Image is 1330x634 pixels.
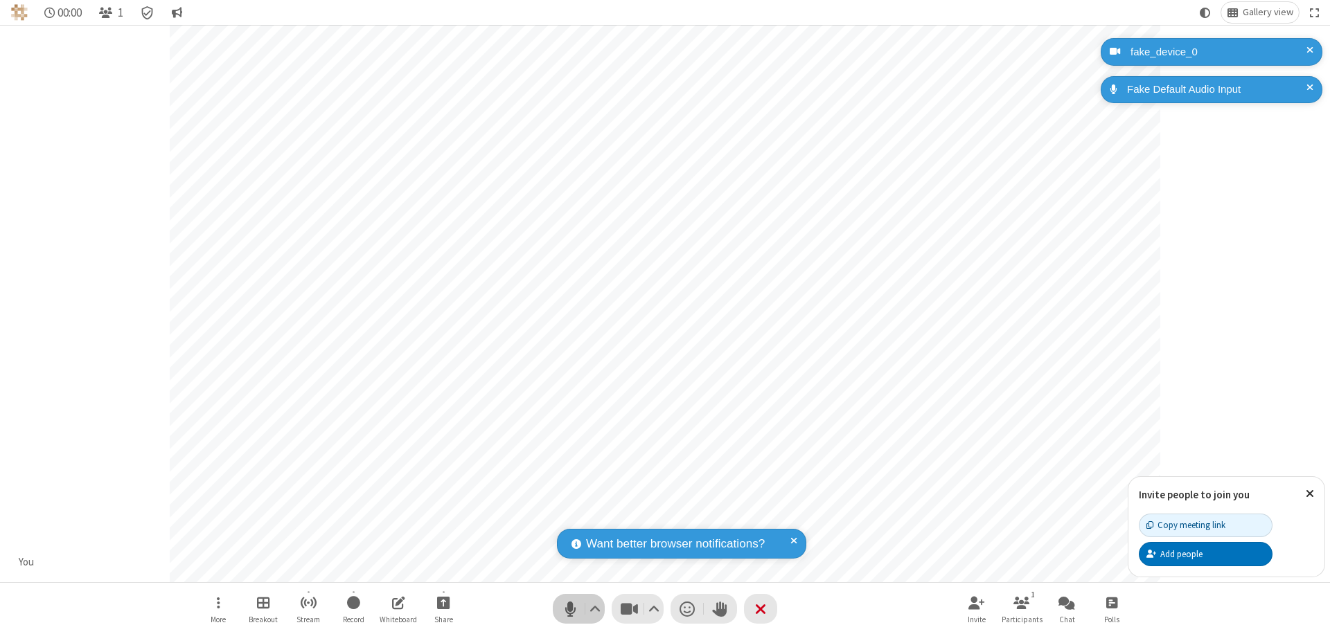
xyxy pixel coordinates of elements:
[1001,589,1043,628] button: Open participant list
[1122,82,1312,98] div: Fake Default Audio Input
[968,615,986,624] span: Invite
[93,2,129,23] button: Open participant list
[11,4,28,21] img: QA Selenium DO NOT DELETE OR CHANGE
[956,589,997,628] button: Invite participants (⌘+Shift+I)
[586,535,765,553] span: Want better browser notifications?
[296,615,320,624] span: Stream
[1139,514,1273,537] button: Copy meeting link
[423,589,464,628] button: Start sharing
[1295,477,1324,511] button: Close popover
[1221,2,1299,23] button: Change layout
[586,594,605,624] button: Audio settings
[242,589,284,628] button: Manage Breakout Rooms
[39,2,88,23] div: Timer
[1126,44,1312,60] div: fake_device_0
[1002,615,1043,624] span: Participants
[1091,589,1133,628] button: Open poll
[380,615,417,624] span: Whiteboard
[249,615,278,624] span: Breakout
[645,594,664,624] button: Video setting
[134,2,161,23] div: Meeting details Encryption enabled
[14,554,39,570] div: You
[166,2,188,23] button: Conversation
[553,594,605,624] button: Mute (⌘+Shift+A)
[1059,615,1075,624] span: Chat
[434,615,453,624] span: Share
[744,594,777,624] button: End or leave meeting
[287,589,329,628] button: Start streaming
[57,6,82,19] span: 00:00
[1104,615,1119,624] span: Polls
[332,589,374,628] button: Start recording
[1304,2,1325,23] button: Fullscreen
[211,615,226,624] span: More
[1139,542,1273,565] button: Add people
[378,589,419,628] button: Open shared whiteboard
[343,615,364,624] span: Record
[704,594,737,624] button: Raise hand
[1194,2,1216,23] button: Using system theme
[1027,588,1039,601] div: 1
[671,594,704,624] button: Send a reaction
[1146,518,1225,532] div: Copy meeting link
[612,594,664,624] button: Stop video (⌘+Shift+V)
[118,6,123,19] span: 1
[197,589,239,628] button: Open menu
[1243,7,1293,18] span: Gallery view
[1046,589,1088,628] button: Open chat
[1139,488,1250,501] label: Invite people to join you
